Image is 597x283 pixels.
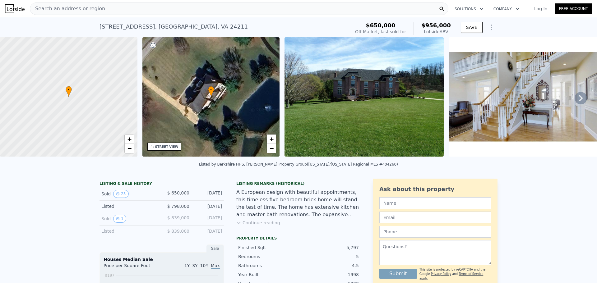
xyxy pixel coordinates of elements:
[66,87,72,93] span: •
[450,3,488,15] button: Solutions
[527,6,555,12] a: Log In
[208,86,214,97] div: •
[419,267,491,281] div: This site is protected by reCAPTCHA and the Google and apply.
[238,253,298,260] div: Bedrooms
[127,144,131,152] span: −
[167,204,189,209] span: $ 798,000
[421,29,451,35] div: Lotside ARV
[101,203,157,209] div: Listed
[211,263,220,269] span: Max
[236,236,361,241] div: Property details
[236,189,361,218] div: A European design with beautiful appointments, this timeless five bedroom brick home will stand t...
[199,162,398,167] div: Listed by Berkshire HHS, [PERSON_NAME] Property Group ([US_STATE]/[US_STATE] Regional MLS #404260)
[379,185,491,194] div: Ask about this property
[104,262,162,272] div: Price per Square Foot
[99,22,248,31] div: [STREET_ADDRESS] , [GEOGRAPHIC_DATA] , VA 24211
[105,273,114,278] tspan: $197
[194,190,222,198] div: [DATE]
[270,135,274,143] span: +
[127,135,131,143] span: +
[125,135,134,144] a: Zoom in
[555,3,592,14] a: Free Account
[125,144,134,153] a: Zoom out
[488,3,524,15] button: Company
[459,272,483,276] a: Terms of Service
[270,144,274,152] span: −
[431,272,451,276] a: Privacy Policy
[267,144,276,153] a: Zoom out
[485,21,497,34] button: Show Options
[101,190,157,198] div: Sold
[99,181,224,187] div: LISTING & SALE HISTORY
[421,22,451,29] span: $956,000
[101,215,157,223] div: Sold
[298,253,359,260] div: 5
[238,272,298,278] div: Year Built
[206,244,224,253] div: Sale
[200,263,208,268] span: 10Y
[104,256,220,262] div: Houses Median Sale
[379,269,417,279] button: Submit
[155,144,178,149] div: STREET VIEW
[184,263,190,268] span: 1Y
[5,4,25,13] img: Lotside
[113,215,126,223] button: View historical data
[238,262,298,269] div: Bathrooms
[167,190,189,195] span: $ 650,000
[113,190,128,198] button: View historical data
[267,135,276,144] a: Zoom in
[167,229,189,234] span: $ 839,000
[167,215,189,220] span: $ 839,000
[355,29,406,35] div: Off Market, last sold for
[192,263,197,268] span: 3Y
[194,215,222,223] div: [DATE]
[66,86,72,97] div: •
[379,212,491,223] input: Email
[379,197,491,209] input: Name
[236,181,361,186] div: Listing Remarks (Historical)
[236,220,280,226] button: Continue reading
[101,228,157,234] div: Listed
[461,22,483,33] button: SAVE
[298,272,359,278] div: 1998
[194,228,222,234] div: [DATE]
[208,87,214,93] span: •
[298,244,359,251] div: 5,797
[379,226,491,238] input: Phone
[366,22,396,29] span: $650,000
[194,203,222,209] div: [DATE]
[298,262,359,269] div: 4.5
[30,5,105,12] span: Search an address or region
[285,37,444,157] img: Sale: 127890170 Parcel: 104321991
[238,244,298,251] div: Finished Sqft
